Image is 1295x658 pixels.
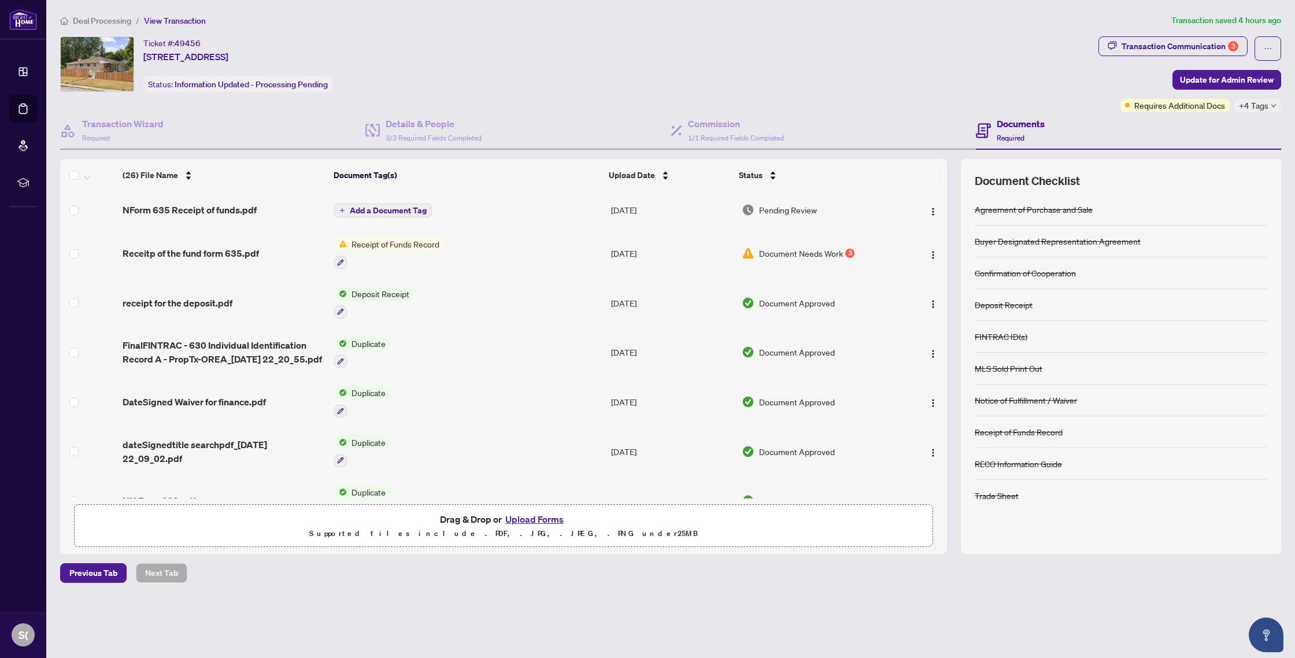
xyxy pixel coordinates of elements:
[334,337,390,368] button: Status IconDuplicate
[924,201,942,219] button: Logo
[123,246,259,260] span: Receitp of the fund form 635.pdf
[123,338,325,366] span: FinalFINTRAC - 630 Individual Identification Record A - PropTx-OREA_[DATE] 22_20_55.pdf
[606,328,737,378] td: [DATE]
[118,159,329,191] th: (26) File Name
[1264,45,1272,53] span: ellipsis
[928,498,938,507] img: Logo
[334,486,390,517] button: Status IconDuplicate
[928,398,938,408] img: Logo
[82,134,110,142] span: Required
[440,512,567,527] span: Drag & Drop or
[1239,99,1268,112] span: +4 Tags
[143,76,332,92] div: Status:
[334,436,390,467] button: Status IconDuplicate
[739,169,763,182] span: Status
[339,208,345,213] span: plus
[1134,99,1225,112] span: Requires Additional Docs
[334,436,347,449] img: Status Icon
[759,445,835,458] span: Document Approved
[975,394,1077,406] div: Notice of Fulfillment / Waiver
[975,426,1063,438] div: Receipt of Funds Record
[123,395,266,409] span: DateSigned Waiver for finance.pdf
[742,494,754,507] img: Document Status
[928,300,938,309] img: Logo
[75,505,933,548] span: Drag & Drop orUpload FormsSupported files include .PDF, .JPG, .JPEG, .PNG under25MB
[82,117,164,131] h4: Transaction Wizard
[329,159,604,191] th: Document Tag(s)
[928,207,938,216] img: Logo
[845,249,854,258] div: 3
[924,244,942,263] button: Logo
[347,287,414,300] span: Deposit Receipt
[1249,618,1283,652] button: Open asap
[60,563,127,583] button: Previous Tab
[759,247,843,260] span: Document Needs Work
[123,296,232,310] span: receipt for the deposit.pdf
[334,337,347,350] img: Status Icon
[975,267,1076,279] div: Confirmation of Cooperation
[975,330,1027,343] div: FINTRAC ID(s)
[9,9,37,30] img: logo
[606,228,737,278] td: [DATE]
[609,169,655,182] span: Upload Date
[347,436,390,449] span: Duplicate
[604,159,735,191] th: Upload Date
[73,16,131,26] span: Deal Processing
[347,337,390,350] span: Duplicate
[347,238,444,250] span: Receipt of Funds Record
[334,287,347,300] img: Status Icon
[928,349,938,358] img: Logo
[334,386,347,399] img: Status Icon
[347,486,390,498] span: Duplicate
[1098,36,1248,56] button: Transaction Communication3
[606,427,737,476] td: [DATE]
[742,204,754,216] img: Document Status
[1171,14,1281,27] article: Transaction saved 4 hours ago
[502,512,567,527] button: Upload Forms
[734,159,897,191] th: Status
[61,37,134,91] img: IMG-E12346259_1.jpg
[742,346,754,358] img: Document Status
[975,298,1033,311] div: Deposit Receipt
[759,297,835,309] span: Document Approved
[82,527,926,541] p: Supported files include .PDF, .JPG, .JPEG, .PNG under 25 MB
[606,191,737,228] td: [DATE]
[334,386,390,417] button: Status IconDuplicate
[1172,70,1281,90] button: Update for Admin Review
[688,117,784,131] h4: Commission
[742,247,754,260] img: Document Status
[1271,103,1276,109] span: down
[143,50,228,64] span: [STREET_ADDRESS]
[688,134,784,142] span: 1/1 Required Fields Completed
[123,494,195,508] span: NN Form 630.pdf
[928,250,938,260] img: Logo
[334,486,347,498] img: Status Icon
[136,14,139,27] li: /
[175,38,201,49] span: 49456
[334,204,432,217] button: Add a Document Tag
[975,489,1019,502] div: Trade Sheet
[997,134,1024,142] span: Required
[924,393,942,411] button: Logo
[924,491,942,510] button: Logo
[334,203,432,218] button: Add a Document Tag
[975,173,1080,189] span: Document Checklist
[759,395,835,408] span: Document Approved
[975,235,1141,247] div: Buyer Designated Representation Agreement
[606,476,737,526] td: [DATE]
[334,238,444,269] button: Status IconReceipt of Funds Record
[742,395,754,408] img: Document Status
[975,362,1042,375] div: MLS Sold Print Out
[1180,71,1274,89] span: Update for Admin Review
[175,79,328,90] span: Information Updated - Processing Pending
[350,206,427,215] span: Add a Document Tag
[1122,37,1238,56] div: Transaction Communication
[386,117,482,131] h4: Details & People
[606,377,737,427] td: [DATE]
[143,36,201,50] div: Ticket #:
[997,117,1045,131] h4: Documents
[144,16,206,26] span: View Transaction
[334,238,347,250] img: Status Icon
[924,442,942,461] button: Logo
[386,134,482,142] span: 3/3 Required Fields Completed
